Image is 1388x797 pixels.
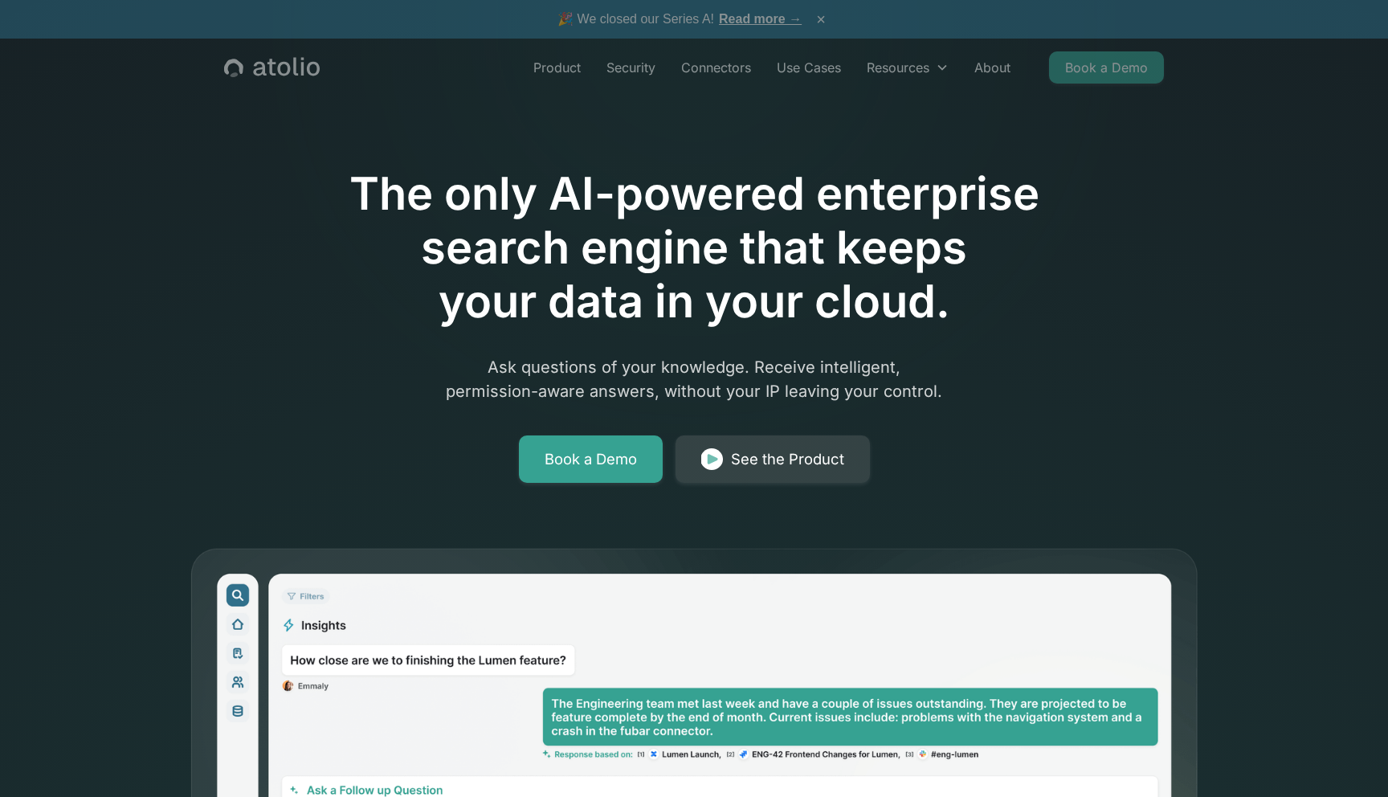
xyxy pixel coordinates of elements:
span: 🎉 We closed our Series A! [557,10,802,29]
p: Ask questions of your knowledge. Receive intelligent, permission-aware answers, without your IP l... [386,355,1002,403]
a: Use Cases [764,51,854,84]
div: See the Product [731,448,844,471]
button: × [811,10,831,28]
div: Resources [854,51,961,84]
a: Read more → [719,12,802,26]
a: Product [520,51,594,84]
div: Resources [867,58,929,77]
a: Book a Demo [1049,51,1164,84]
a: home [224,57,320,78]
h1: The only AI-powered enterprise search engine that keeps your data in your cloud. [283,167,1105,329]
a: Book a Demo [519,435,663,484]
a: Security [594,51,668,84]
a: See the Product [676,435,870,484]
a: About [961,51,1023,84]
a: Connectors [668,51,764,84]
